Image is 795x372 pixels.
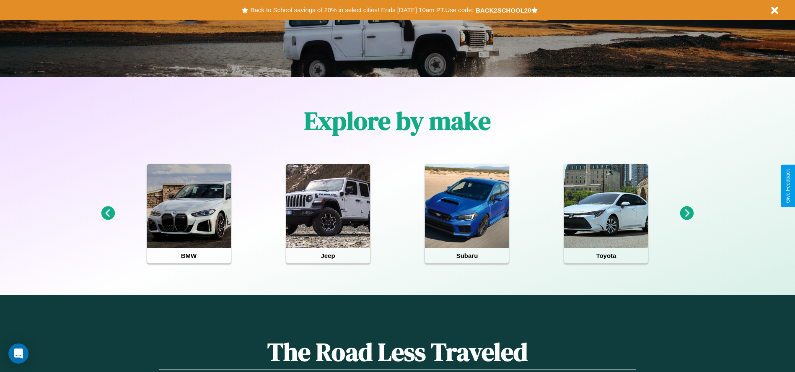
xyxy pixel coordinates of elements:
[425,248,509,263] h4: Subaru
[304,104,491,138] h1: Explore by make
[476,7,531,14] b: BACK2SCHOOL20
[286,248,370,263] h4: Jeep
[785,169,791,203] div: Give Feedback
[159,335,636,369] h1: The Road Less Traveled
[8,343,28,364] div: Open Intercom Messenger
[248,4,475,16] button: Back to School savings of 20% in select cities! Ends [DATE] 10am PT.Use code:
[564,248,648,263] h4: Toyota
[147,248,231,263] h4: BMW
